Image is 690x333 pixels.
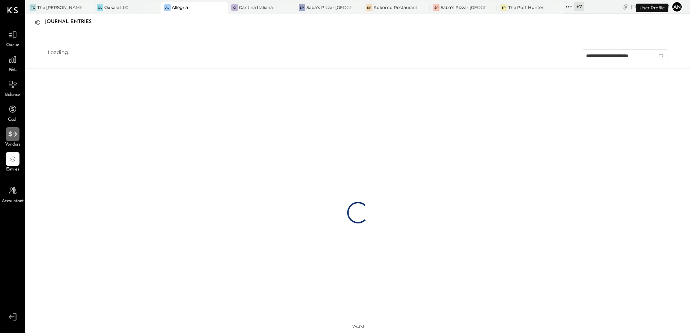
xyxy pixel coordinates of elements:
[299,4,305,11] div: SP
[164,4,171,11] div: Al
[0,127,25,148] a: Vendors
[352,324,364,329] div: v 4.37.1
[508,4,543,10] div: The Port Hunter
[0,28,25,49] a: Queue
[631,3,669,10] div: [DATE]
[8,117,17,123] span: Cash
[671,1,683,13] button: An
[97,4,103,11] div: OL
[48,49,71,56] div: Loading...
[45,16,99,28] div: Journal Entries
[30,4,36,11] div: TC
[0,102,25,123] a: Cash
[5,142,21,148] span: Vendors
[172,4,188,10] div: Allegria
[622,3,629,10] div: copy link
[574,2,584,11] div: + 7
[0,53,25,74] a: P&L
[231,4,238,11] div: CI
[306,4,351,10] div: Saba's Pizza- [GEOGRAPHIC_DATA]
[6,166,19,173] span: Entries
[37,4,82,10] div: The [PERSON_NAME]
[0,152,25,173] a: Entries
[9,67,17,74] span: P&L
[6,42,19,49] span: Queue
[104,4,128,10] div: Oxkale LLC
[659,53,664,58] svg: calendar
[433,4,440,11] div: SP
[5,92,20,98] span: Balance
[0,77,25,98] a: Balance
[501,4,507,11] div: TP
[636,4,668,12] div: User Profile
[366,4,372,11] div: KR
[441,4,486,10] div: Saba's Pizza- [GEOGRAPHIC_DATA]
[2,198,24,205] span: Accountant
[0,184,25,205] a: Accountant
[374,4,418,10] div: Kokomo Restaurant
[239,4,273,10] div: Cantina Italiana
